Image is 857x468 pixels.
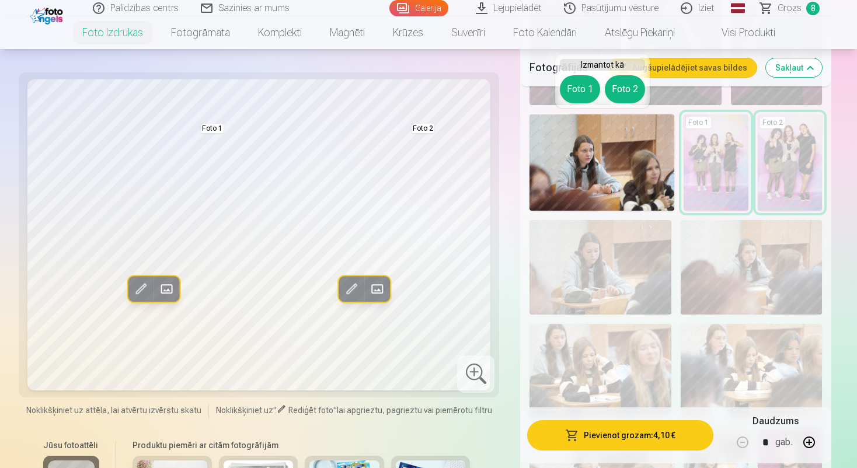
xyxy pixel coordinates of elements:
[499,16,591,49] a: Foto kalendāri
[437,16,499,49] a: Suvenīri
[216,406,273,415] span: Noklikšķiniet uz
[68,16,157,49] a: Foto izdrukas
[30,5,66,25] img: /fa1
[43,439,99,451] h6: Jūsu fotoattēli
[605,75,645,103] button: Foto 2
[527,420,713,450] button: Pievienot grozam:4,10 €
[157,16,244,49] a: Fotogrāmata
[128,439,475,451] h6: Produktu piemēri ar citām fotogrāfijām
[766,58,822,77] button: Sakļaut
[560,59,645,71] h6: Izmantot kā
[609,58,757,77] button: Augšupielādējiet savas bildes
[529,60,600,76] h5: Fotogrāfijas
[778,1,802,15] span: Grozs
[806,2,820,15] span: 8
[273,406,277,415] span: "
[26,404,201,416] span: Noklikšķiniet uz attēla, lai atvērtu izvērstu skatu
[333,406,337,415] span: "
[316,16,379,49] a: Magnēti
[337,406,492,415] span: lai apgrieztu, pagrieztu vai piemērotu filtru
[775,428,793,456] div: gab.
[591,16,689,49] a: Atslēgu piekariņi
[244,16,316,49] a: Komplekti
[689,16,789,49] a: Visi produkti
[379,16,437,49] a: Krūzes
[288,406,333,415] span: Rediģēt foto
[753,414,799,428] h5: Daudzums
[560,75,600,103] button: Foto 1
